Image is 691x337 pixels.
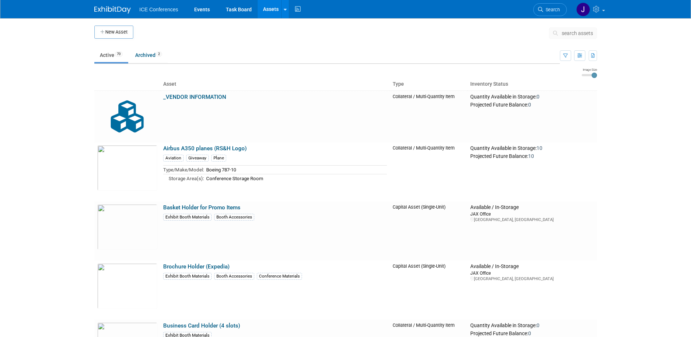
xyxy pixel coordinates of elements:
[94,48,128,62] a: Active70
[163,94,226,100] a: _VENDOR INFORMATION
[163,263,229,270] a: Brochure Holder (Expedia)
[390,90,468,142] td: Collateral / Multi-Quantity Item
[214,214,254,221] div: Booth Accessories
[470,94,594,100] div: Quantity Available in Storage:
[390,142,468,201] td: Collateral / Multi-Quantity Item
[214,273,254,280] div: Booth Accessories
[533,3,567,16] a: Search
[470,204,594,211] div: Available / In-Storage
[130,48,168,62] a: Archived2
[528,153,534,159] span: 10
[140,7,178,12] span: ICE Conferences
[163,273,212,280] div: Exhibit Booth Materials
[537,322,539,328] span: 0
[211,155,226,162] div: Plane
[390,260,468,319] td: Capital Asset (Single-Unit)
[163,166,204,174] td: Type/Make/Model:
[163,214,212,221] div: Exhibit Booth Materials
[528,102,531,108] span: 0
[163,155,184,162] div: Aviation
[186,155,209,162] div: Giveaway
[204,174,387,182] td: Conference Storage Room
[576,3,590,16] img: Jessica Villanueva
[470,329,594,337] div: Projected Future Balance:
[470,276,594,282] div: [GEOGRAPHIC_DATA], [GEOGRAPHIC_DATA]
[390,201,468,260] td: Capital Asset (Single-Unit)
[470,217,594,222] div: [GEOGRAPHIC_DATA], [GEOGRAPHIC_DATA]
[549,27,597,39] button: search assets
[470,211,594,217] div: JAX Office
[470,270,594,276] div: JAX Office
[470,263,594,270] div: Available / In-Storage
[169,176,204,181] span: Storage Area(s):
[163,322,240,329] a: Business Card Holder (4 slots)
[160,78,390,90] th: Asset
[562,30,593,36] span: search assets
[390,78,468,90] th: Type
[163,204,240,211] a: Basket Holder for Promo Items
[470,100,594,108] div: Projected Future Balance:
[94,6,131,13] img: ExhibitDay
[470,145,594,152] div: Quantity Available in Storage:
[537,145,542,151] span: 10
[257,273,302,280] div: Conference Materials
[470,152,594,160] div: Projected Future Balance:
[537,94,539,100] span: 0
[115,51,123,57] span: 70
[97,94,157,139] img: Collateral-Icon-2.png
[582,67,597,72] div: Image Size
[94,26,133,39] button: New Asset
[204,166,387,174] td: Boeing 787-10
[163,145,247,152] a: Airbus A350 planes (RS&H Logo)
[528,330,531,336] span: 0
[470,322,594,329] div: Quantity Available in Storage:
[543,7,560,12] span: Search
[156,51,162,57] span: 2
